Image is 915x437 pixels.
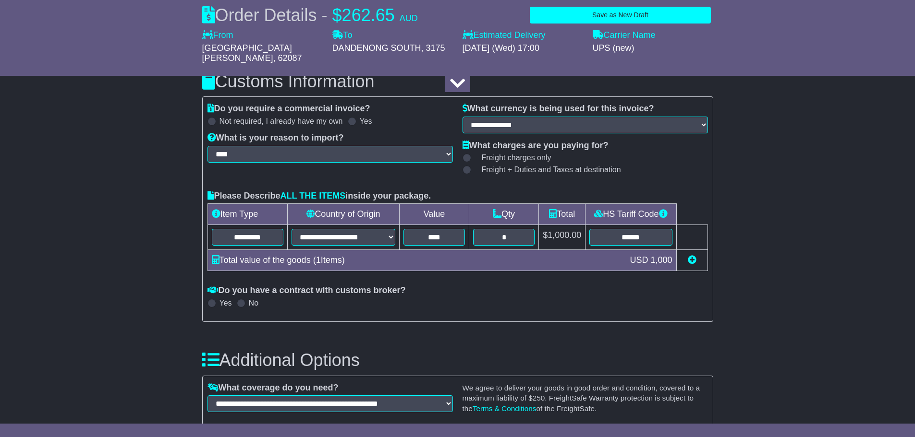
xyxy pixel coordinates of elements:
label: What coverage do you need? [207,383,339,393]
div: Total value of the goods ( Items) [207,254,625,267]
label: Please Describe inside your package. [207,191,431,201]
h3: Customs Information [202,72,713,91]
a: Terms & Conditions [473,404,537,413]
span: 1,000 [650,255,672,265]
td: Item Type [207,204,287,225]
label: Yes [360,117,372,126]
label: To [332,30,353,41]
span: 250 [533,394,545,402]
label: Estimated Delivery [463,30,583,41]
div: UPS (new) [593,43,713,54]
label: What currency is being used for this invoice? [463,104,654,114]
span: AUD [400,13,418,23]
td: Country of Origin [287,204,399,225]
td: HS Tariff Code [586,204,676,225]
label: Freight charges only [470,153,551,162]
td: $ [539,225,586,250]
label: What charges are you paying for? [463,141,609,151]
span: $ [332,5,342,25]
label: Yes [220,298,232,307]
td: Total [539,204,586,225]
span: DANDENONG SOUTH [332,43,421,53]
h3: Additional Options [202,351,713,370]
label: No [249,298,258,307]
label: Do you have a contract with customs broker? [207,285,406,296]
label: What is your reason to import? [207,133,344,143]
td: Value [400,204,469,225]
span: Freight + Duties and Taxes at destination [482,165,621,174]
small: We agree to deliver your goods in good order and condition, covered to a maximum liability of $ .... [463,384,700,413]
span: 1,000.00 [548,230,581,240]
label: Do you require a commercial invoice? [207,104,370,114]
div: [DATE] (Wed) 17:00 [463,43,583,54]
span: 1 [316,255,321,265]
span: 262.65 [342,5,395,25]
span: USD [630,255,648,265]
div: Order Details - [202,5,418,25]
label: Carrier Name [593,30,656,41]
td: Qty [469,204,538,225]
span: ALL THE ITEMS [281,191,346,201]
a: Add new item [688,255,696,265]
span: , 62087 [273,53,302,63]
label: Not required, I already have my own [220,117,343,126]
label: From [202,30,233,41]
span: [GEOGRAPHIC_DATA][PERSON_NAME] [202,43,292,63]
span: , 3175 [421,43,445,53]
button: Save as New Draft [530,7,710,24]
